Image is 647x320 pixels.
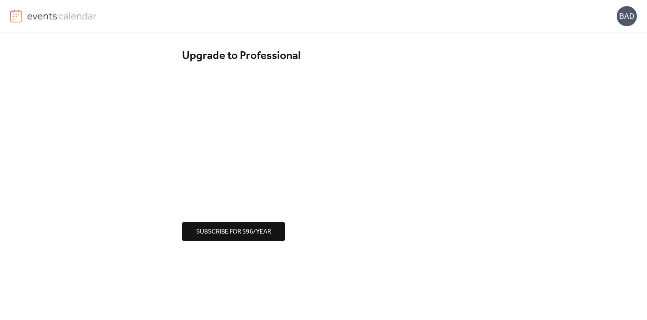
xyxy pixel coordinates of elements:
iframe: Secure payment input frame [180,74,467,211]
span: Subscribe for $96/year [196,227,271,237]
div: BAD [617,6,637,26]
img: logo [10,10,22,23]
button: Subscribe for $96/year [182,222,285,241]
div: Upgrade to Professional [182,49,465,63]
img: logo-type [27,10,97,22]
